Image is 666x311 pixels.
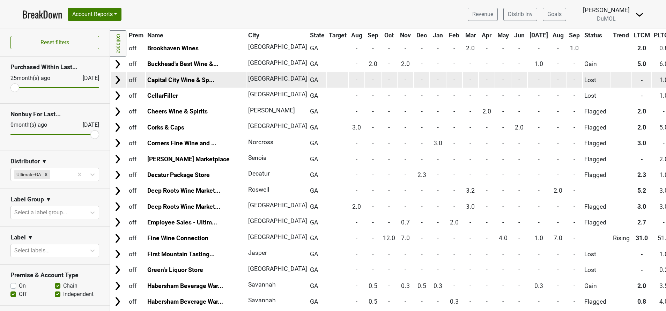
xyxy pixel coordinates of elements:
th: Target: activate to sort column ascending [327,29,348,42]
label: On [19,282,26,290]
img: Arrow right [112,296,123,307]
span: - [421,92,423,99]
img: Arrow right [112,233,123,244]
span: - [486,140,488,147]
span: - [469,60,471,67]
span: 2.0 [554,187,562,194]
td: off [127,167,145,182]
div: Remove Ultimate-GA [42,170,50,179]
span: - [388,187,390,194]
span: - [405,124,406,131]
span: - [405,171,406,178]
span: - [437,76,439,83]
span: - [405,203,406,210]
td: off [127,199,145,214]
span: - [437,203,439,210]
span: 3.2 [466,187,475,194]
a: Employee Sales - Ultim... [147,219,217,226]
span: [GEOGRAPHIC_DATA] [248,75,307,82]
span: ▼ [46,195,51,204]
h3: Label [10,234,26,241]
span: - [502,187,504,194]
span: - [663,108,665,115]
span: - [518,140,520,147]
span: - [557,171,559,178]
span: 2.0 [515,124,524,131]
span: - [356,76,357,83]
span: - [405,187,406,194]
span: - [356,156,357,163]
span: - [557,76,559,83]
span: - [437,60,439,67]
span: [PERSON_NAME] [248,107,295,114]
td: Flagged [583,199,611,214]
img: Arrow right [112,186,123,196]
span: - [372,92,374,99]
div: [PERSON_NAME] [583,6,630,15]
a: Revenue [468,8,498,21]
span: - [641,92,643,99]
span: - [437,124,439,131]
span: - [388,124,390,131]
span: [GEOGRAPHIC_DATA] [248,202,307,209]
a: Buckhead's Best Wine &... [147,60,219,67]
span: - [388,45,390,52]
span: 2.0 [352,203,361,210]
th: Nov: activate to sort column ascending [398,29,413,42]
span: - [405,92,406,99]
span: [GEOGRAPHIC_DATA] [248,59,307,66]
th: Status: activate to sort column ascending [583,29,611,42]
span: Trend [613,32,629,39]
span: - [437,92,439,99]
h3: Purchased Within Last... [10,64,99,71]
span: - [388,156,390,163]
img: Arrow right [112,59,123,69]
a: Habersham Beverage War... [147,282,223,289]
span: Decatur [248,170,270,177]
span: - [372,108,374,115]
span: - [557,156,559,163]
span: - [421,203,423,210]
span: ▼ [28,234,33,242]
span: - [356,171,357,178]
span: - [502,108,504,115]
img: Arrow right [112,249,123,259]
span: 5.0 [637,60,646,67]
th: Sep: activate to sort column ascending [567,29,582,42]
span: - [469,108,471,115]
span: - [437,187,439,194]
span: [GEOGRAPHIC_DATA] [248,43,307,50]
span: GA [310,124,318,131]
img: Arrow right [112,154,123,164]
a: Deep Roots Wine Market... [147,203,220,210]
span: - [356,45,357,52]
span: - [421,45,423,52]
span: - [421,108,423,115]
a: [PERSON_NAME] Marketplace [147,156,230,163]
span: [GEOGRAPHIC_DATA] [248,91,307,98]
span: Name [147,32,163,39]
span: - [538,140,540,147]
td: Flagged [583,104,611,119]
div: [DATE] [76,74,99,82]
span: - [388,171,390,178]
td: Flagged [583,167,611,182]
span: - [486,156,488,163]
th: May: activate to sort column ascending [495,29,511,42]
span: - [453,156,455,163]
span: [GEOGRAPHIC_DATA] [248,123,307,129]
a: Habersham Beverage War... [147,298,223,305]
span: - [453,76,455,83]
span: 5.2 [637,187,646,194]
span: - [356,108,357,115]
span: - [502,140,504,147]
span: - [538,92,540,99]
span: - [573,156,575,163]
th: LTCM: activate to sort column ascending [632,29,652,42]
td: off [127,104,145,119]
label: Off [19,290,27,298]
span: 2.0 [369,60,377,67]
td: off [127,151,145,166]
span: ▼ [42,157,47,166]
span: GA [310,203,318,210]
